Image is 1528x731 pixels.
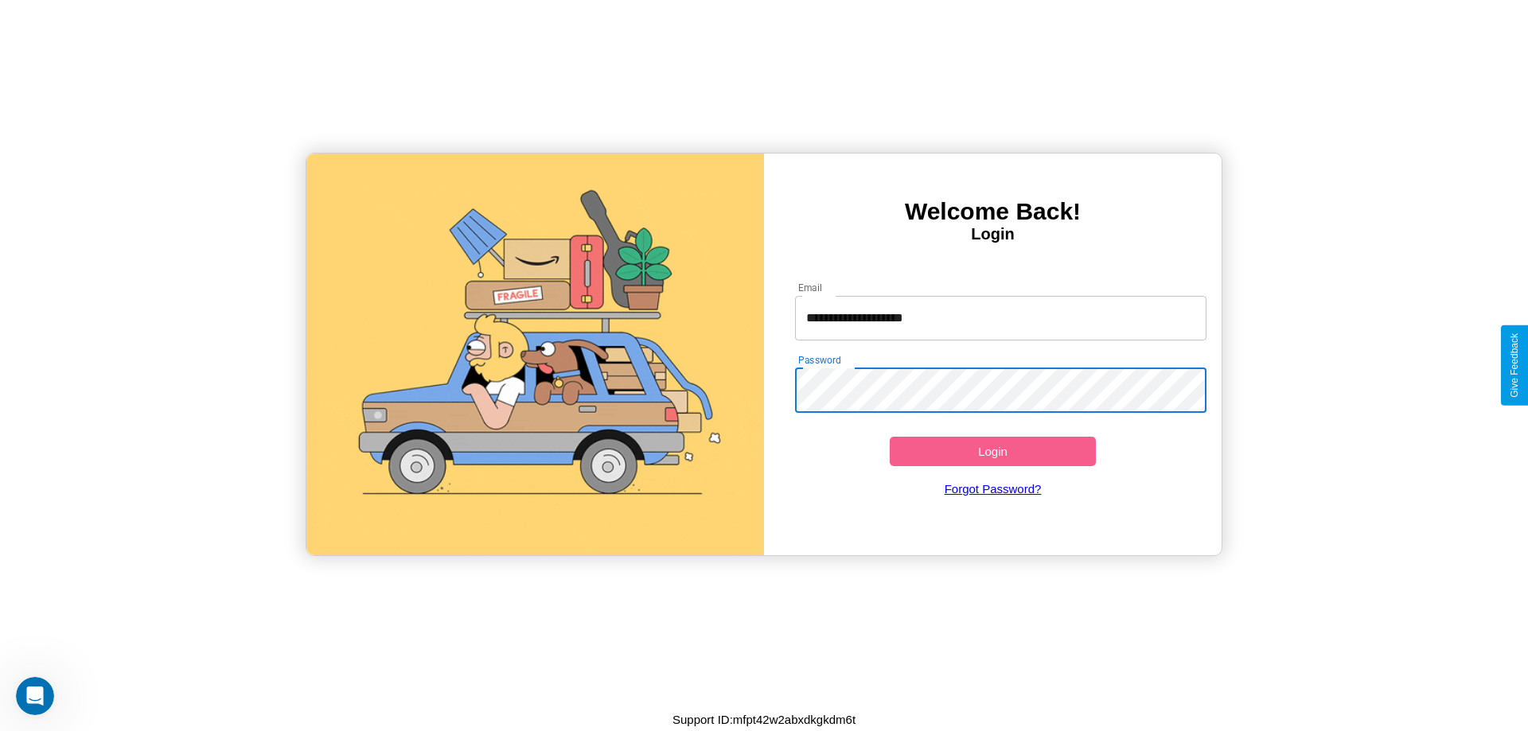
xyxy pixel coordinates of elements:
[672,709,856,730] p: Support ID: mfpt42w2abxdkgkdm6t
[798,281,823,294] label: Email
[787,466,1199,511] a: Forgot Password?
[764,198,1222,225] h3: Welcome Back!
[798,353,840,367] label: Password
[890,437,1096,466] button: Login
[764,225,1222,243] h4: Login
[306,154,764,555] img: gif
[16,677,54,715] iframe: Intercom live chat
[1509,333,1520,398] div: Give Feedback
